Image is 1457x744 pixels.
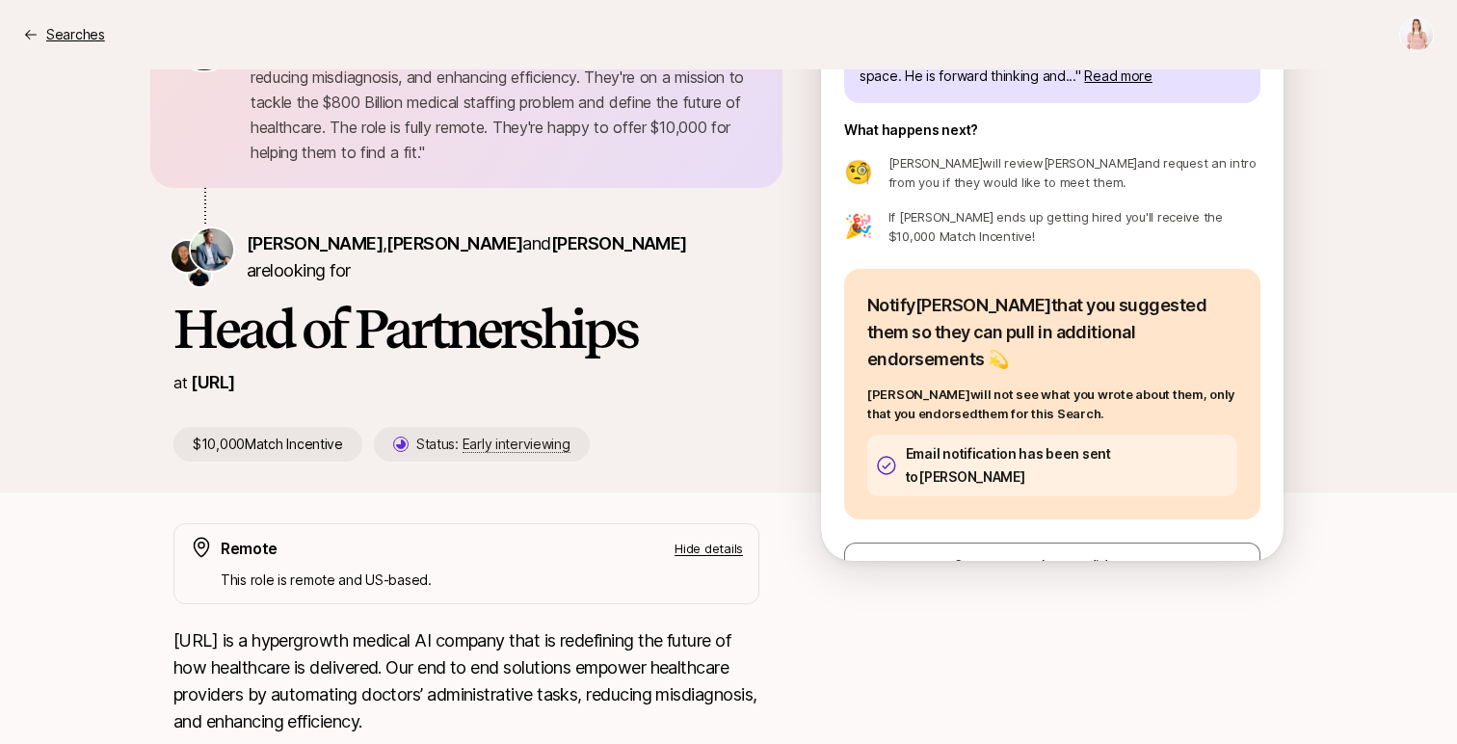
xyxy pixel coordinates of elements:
[844,161,873,184] p: 🧐
[844,215,873,238] p: 🎉
[867,292,1237,373] p: Notify [PERSON_NAME] that you suggested them so they can pull in additional endorsements 💫
[221,569,743,592] p: This role is remote and US-based.
[173,370,187,395] p: at
[386,233,522,253] span: [PERSON_NAME]
[46,23,105,46] p: Searches
[247,230,759,284] p: are looking for
[191,372,234,392] a: [URL]
[463,436,570,453] span: Early interviewing
[844,543,1260,589] button: Suggest another candidate
[1084,67,1152,84] span: Read more
[675,539,743,558] p: Hide details
[191,228,233,271] img: Taylor Berghane
[888,207,1260,246] p: If [PERSON_NAME] ends up getting hired you'll receive the $10,000 Match Incentive!
[1400,18,1433,51] img: Nicole Pincus
[173,300,759,358] h1: Head of Partnerships
[188,263,211,286] img: Michael Tannenbaum
[844,119,978,142] p: What happens next?
[173,427,362,462] p: $10,000 Match Incentive
[247,233,383,253] span: [PERSON_NAME]
[1399,17,1434,52] button: Nicole Pincus
[251,40,759,165] p: " [URL] is building AI agents that automate doctors’ administrative tasks, reducing misdiagnosis,...
[172,241,202,272] img: Myles Elliott
[867,385,1237,423] p: [PERSON_NAME] will not see what you wrote about them, only that you endorsed them for this Search.
[221,536,278,561] p: Remote
[383,233,522,253] span: ,
[551,233,687,253] span: [PERSON_NAME]
[416,433,570,456] p: Status:
[522,233,686,253] span: and
[173,627,759,735] p: [URL] is a hypergrowth medical AI company that is redefining the future of how healthcare is deli...
[888,153,1260,192] p: [PERSON_NAME] will review [PERSON_NAME] and request an intro from you if they would like to meet ...
[906,442,1230,489] p: Email notification has been sent to [PERSON_NAME]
